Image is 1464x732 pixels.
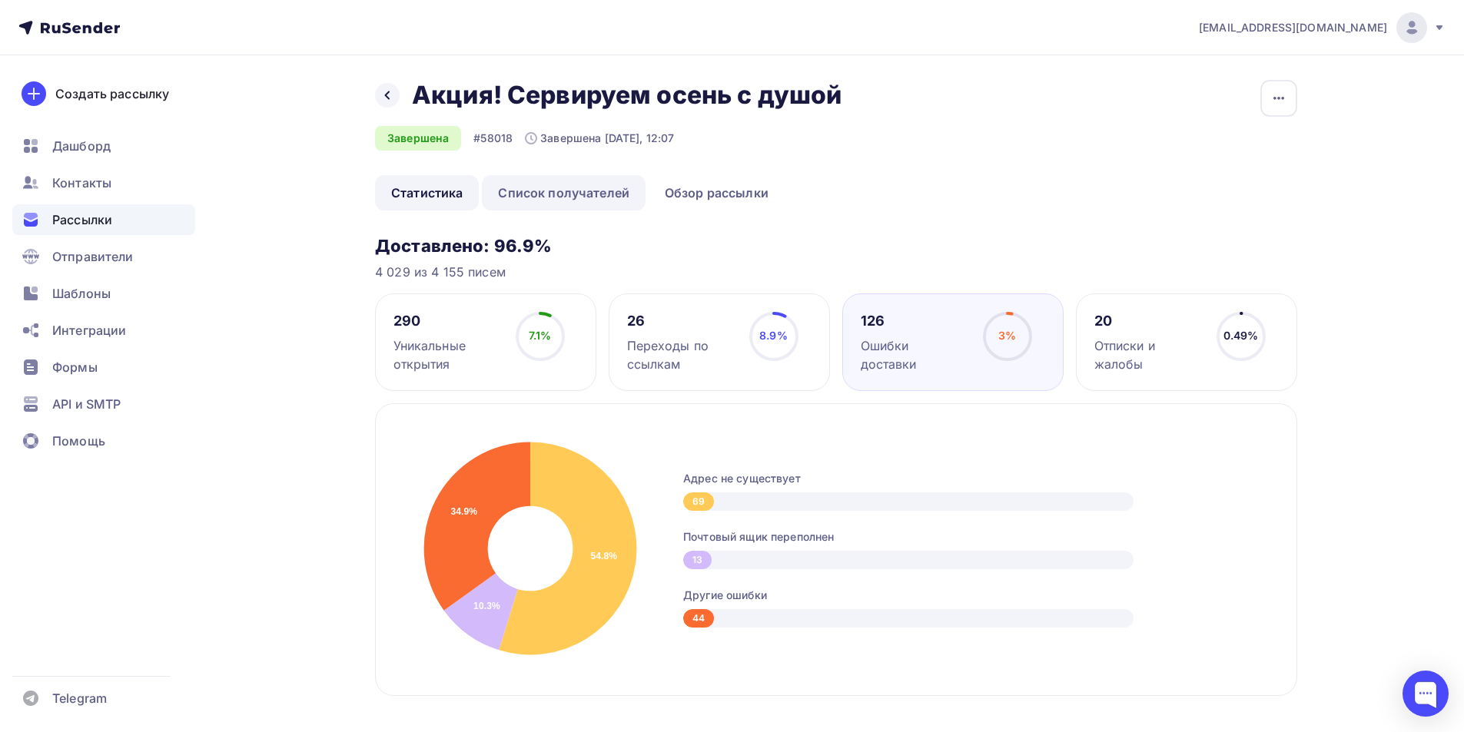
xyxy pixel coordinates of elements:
span: [EMAIL_ADDRESS][DOMAIN_NAME] [1199,20,1387,35]
a: Шаблоны [12,278,195,309]
div: 69 [683,492,714,511]
div: 26 [627,312,735,330]
a: Формы [12,352,195,383]
div: Почтовый ящик переполнен [683,529,1266,545]
span: 0.49% [1223,329,1259,342]
h3: Доставлено: 96.9% [375,235,1297,257]
div: Переходы по ссылкам [627,336,735,373]
span: Формы [52,358,98,376]
div: Адрес не существует [683,471,1266,486]
span: Telegram [52,689,107,707]
span: Помощь [52,432,105,450]
div: Отписки и жалобы [1094,336,1203,373]
div: 44 [683,609,714,628]
span: Отправители [52,247,134,266]
a: Список получателей [482,175,646,210]
div: Ошибки доставки [861,336,969,373]
a: Дашборд [12,131,195,161]
div: 20 [1094,312,1203,330]
span: Рассылки [52,210,112,229]
h2: Акция! Сервируем осень с душой [412,80,842,111]
a: Отправители [12,241,195,272]
span: 8.9% [759,329,788,342]
span: API и SMTP [52,395,121,413]
a: Контакты [12,167,195,198]
a: Статистика [375,175,479,210]
div: Создать рассылку [55,84,169,103]
span: Шаблоны [52,284,111,303]
div: 13 [683,551,712,569]
div: Завершена [DATE], 12:07 [525,131,674,146]
div: 4 029 из 4 155 писем [375,263,1297,281]
a: Рассылки [12,204,195,235]
span: 7.1% [529,329,552,342]
div: Завершена [375,126,461,151]
span: Дашборд [52,137,111,155]
div: Другие ошибки [683,588,1266,603]
span: Контакты [52,174,111,192]
span: 3% [998,329,1016,342]
div: 290 [393,312,502,330]
a: Обзор рассылки [649,175,785,210]
a: [EMAIL_ADDRESS][DOMAIN_NAME] [1199,12,1446,43]
span: Интеграции [52,321,126,340]
div: 126 [861,312,969,330]
div: #58018 [473,131,513,146]
div: Уникальные открытия [393,336,502,373]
